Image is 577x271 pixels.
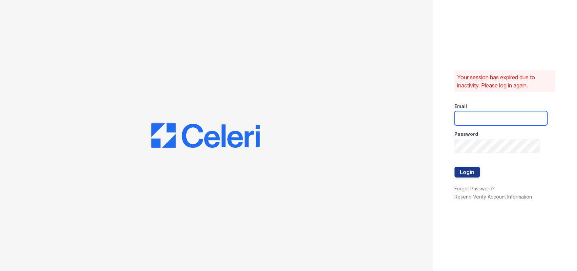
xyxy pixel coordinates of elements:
[454,131,478,138] label: Password
[454,167,480,178] button: Login
[454,194,532,200] a: Resend Verify Account Information
[457,73,553,89] p: Your session has expired due to inactivity. Please log in again.
[454,103,467,110] label: Email
[454,186,495,191] a: Forgot Password?
[151,123,260,148] img: CE_Logo_Blue-a8612792a0a2168367f1c8372b55b34899dd931a85d93a1a3d3e32e68fde9ad4.png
